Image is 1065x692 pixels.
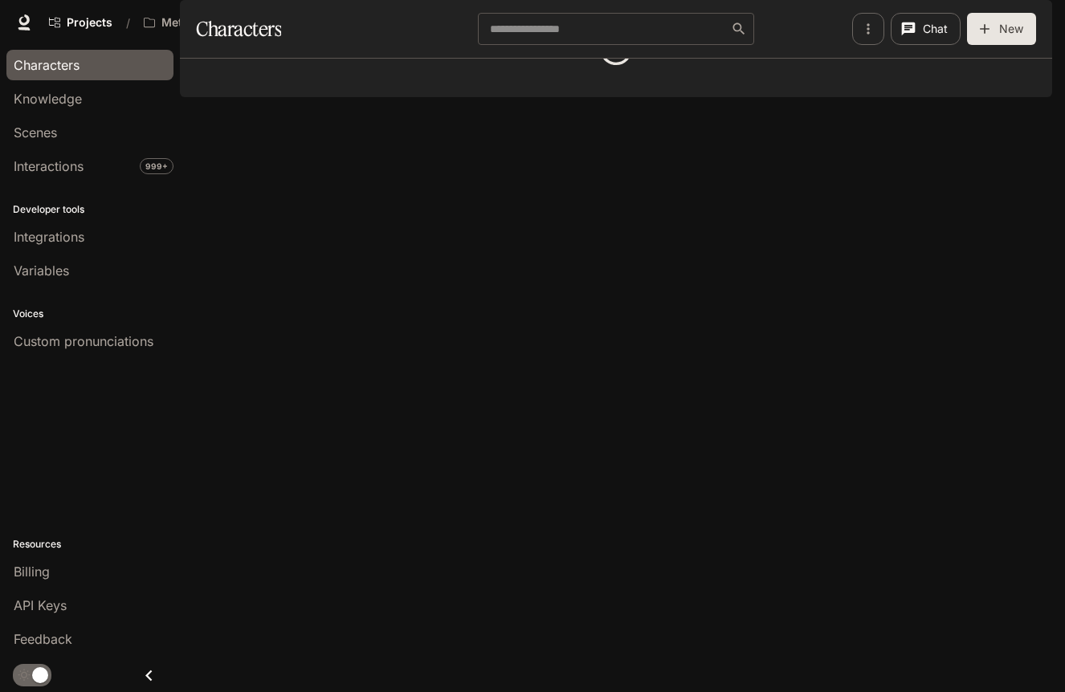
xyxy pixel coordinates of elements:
button: Chat [891,13,961,45]
h1: Characters [196,13,281,45]
p: MetalityVerse [161,16,237,30]
button: New [967,13,1036,45]
span: Projects [67,16,112,30]
a: Go to projects [42,6,120,39]
div: / [120,14,137,31]
button: All workspaces [137,6,262,39]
